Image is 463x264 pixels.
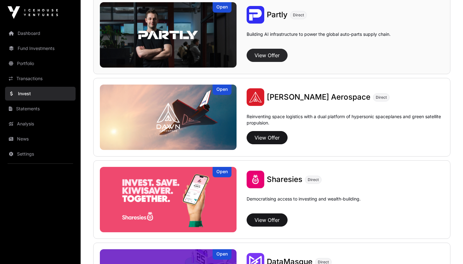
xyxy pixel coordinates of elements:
a: Statements [5,102,76,116]
span: Partly [267,10,288,19]
a: PartlyOpen [100,2,237,68]
a: SharesiesOpen [100,167,237,232]
img: Icehouse Ventures Logo [8,6,58,19]
span: Sharesies [267,175,302,184]
a: Transactions [5,72,76,85]
a: Settings [5,147,76,161]
img: Dawn Aerospace [247,88,264,106]
img: Sharesies [100,167,237,232]
img: Dawn Aerospace [100,85,237,150]
a: Analysis [5,117,76,131]
a: [PERSON_NAME] Aerospace [267,92,370,102]
span: [PERSON_NAME] Aerospace [267,92,370,102]
a: Sharesies [267,174,302,184]
a: Partly [267,10,288,20]
a: Invest [5,87,76,101]
p: Building AI infrastructure to power the global auto-parts supply chain. [247,31,391,46]
button: View Offer [247,49,288,62]
span: Direct [376,95,387,100]
p: Democratising access to investing and wealth-building. [247,196,361,211]
a: News [5,132,76,146]
img: Partly [100,2,237,68]
span: Direct [293,13,304,18]
button: View Offer [247,213,288,227]
button: View Offer [247,131,288,144]
a: Dawn AerospaceOpen [100,85,237,150]
img: Sharesies [247,171,264,188]
div: Open [213,85,231,95]
div: Open [213,249,231,260]
span: Direct [308,177,319,182]
a: Dashboard [5,26,76,40]
div: Open [213,167,231,177]
img: Partly [247,6,264,24]
iframe: Chat Widget [432,234,463,264]
a: Fund Investments [5,41,76,55]
a: Portfolio [5,57,76,70]
div: Open [213,2,231,13]
p: Reinventing space logistics with a dual platform of hypersonic spaceplanes and green satellite pr... [247,113,444,129]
